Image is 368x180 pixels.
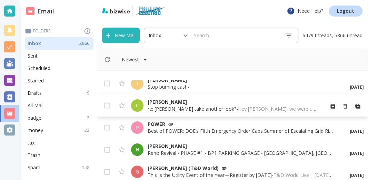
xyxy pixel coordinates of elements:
p: G [136,168,139,175]
p: Stop burning cash - [148,83,334,90]
div: Spam158 [25,161,93,174]
p: P [136,124,139,131]
div: Scheduled [25,62,93,74]
p: 5,866 [79,40,92,47]
div: tax [25,137,93,149]
button: Mark as Read [351,100,364,112]
p: badge [28,114,41,121]
p: Scheduled [28,65,50,72]
img: Phillips Electric [136,6,165,17]
p: POWER [148,121,334,128]
div: All Mail [25,99,93,112]
p: 9 [87,90,92,96]
div: Sent [25,50,93,62]
p: Spam [28,164,40,171]
p: [DATE] [347,172,364,179]
p: [PERSON_NAME] [148,143,334,150]
p: [DATE] [347,84,364,90]
a: Logout [329,6,362,17]
p: Folders [25,28,93,34]
button: Refresh [101,53,113,66]
p: Logout [337,9,354,13]
p: [PERSON_NAME] [148,99,318,106]
p: Starred [28,77,44,84]
p: [DATE] [347,150,364,157]
button: Archive [327,100,339,112]
p: [DATE] [347,128,364,134]
div: Inbox5,866 [25,37,93,50]
button: New Mail [102,28,140,43]
p: 6479 threads, 5866 unread [298,28,362,43]
div: Starred [25,74,93,87]
p: re: [PERSON_NAME] take another look? - [148,106,318,112]
p: Inbox [28,40,41,47]
button: Filter [115,53,154,67]
h2: Email [26,7,54,16]
p: Best of POWER: DOE’s Fifth Emergency Order Caps Summer of Escalating Grid Risk | PJM’s Record-Hig... [148,128,334,134]
p: T [136,80,139,87]
p: 158 [82,164,92,171]
div: Trash [25,149,93,161]
span: ‌ ‌ ‌ ‌ ‌ ‌ ‌ ‌ ‌ ‌ ‌ ‌ ‌ ‌ ‌ ‌ ‌ ‌ ‌ ‌ ‌ ‌ ‌ ‌ ‌ ‌ ‌ ‌ ‌ ‌ ‌ ‌ ‌ ‌ ‌ ‌ ‌ ‌ ‌ ‌ ‌ ‌ ‌ ‌ ‌ ‌ ‌ ‌ ‌... [189,83,327,90]
p: This Is the Utility Event of the Year—Register by [DATE] - [148,172,334,179]
input: Search [192,29,279,41]
p: money [28,127,43,134]
p: All Mail [28,102,43,109]
p: 23 [84,127,92,133]
p: H [136,146,139,153]
button: Move to Trash [339,100,351,112]
img: bizwise [102,8,130,13]
p: Drafts [28,90,42,97]
p: tax [28,139,34,146]
div: money23 [25,124,93,137]
p: Sent [28,52,38,59]
p: Inbox [149,32,161,39]
img: DashboardSidebarEmail.svg [26,7,34,15]
p: Trash [28,152,40,159]
p: Reno Revival - PHASE #1 - BP1 PARKING GARAGE - [GEOGRAPHIC_DATA], [GEOGRAPHIC_DATA] Invitation to... [148,150,334,157]
p: Need Help? [287,7,323,15]
p: [PERSON_NAME] (T&D World) [148,165,334,172]
p: 2 [87,115,92,121]
p: C [136,102,139,109]
div: badge2 [25,112,93,124]
div: Drafts9 [25,87,93,99]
